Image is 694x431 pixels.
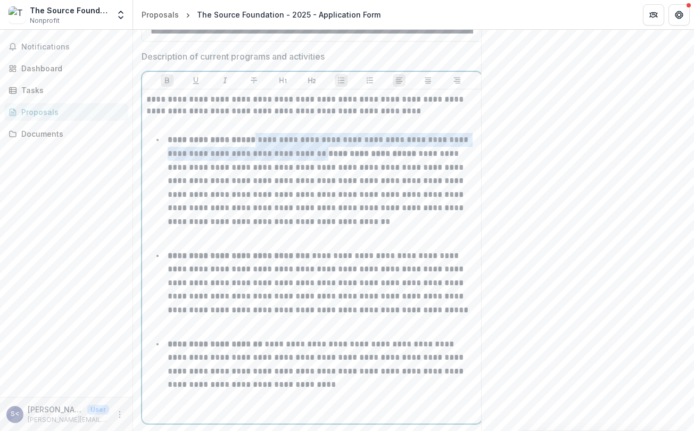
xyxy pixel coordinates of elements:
[30,5,109,16] div: The Source Foundation
[247,74,260,87] button: Strike
[113,408,126,421] button: More
[28,415,109,425] p: [PERSON_NAME][EMAIL_ADDRESS][PERSON_NAME][DOMAIN_NAME]
[9,6,26,23] img: The Source Foundation
[21,106,120,118] div: Proposals
[4,125,128,143] a: Documents
[161,74,173,87] button: Bold
[451,74,464,87] button: Align Right
[28,404,83,415] p: [PERSON_NAME] <[PERSON_NAME][EMAIL_ADDRESS][PERSON_NAME][DOMAIN_NAME]>
[335,74,348,87] button: Bullet List
[137,7,385,22] nav: breadcrumb
[189,74,202,87] button: Underline
[87,405,109,415] p: User
[21,128,120,139] div: Documents
[422,74,434,87] button: Align Center
[277,74,290,87] button: Heading 1
[4,81,128,99] a: Tasks
[197,9,381,20] div: The Source Foundation - 2025 - Application Form
[219,74,232,87] button: Italicize
[21,63,120,74] div: Dashboard
[142,9,179,20] div: Proposals
[21,43,124,52] span: Notifications
[21,85,120,96] div: Tasks
[305,74,318,87] button: Heading 2
[113,4,128,26] button: Open entity switcher
[30,16,60,26] span: Nonprofit
[142,50,325,63] p: Description of current programs and activities
[363,74,376,87] button: Ordered List
[137,7,183,22] a: Proposals
[643,4,664,26] button: Partners
[11,411,19,418] div: S. Maddex <shelley.maddex@gmail.com>
[393,74,406,87] button: Align Left
[668,4,690,26] button: Get Help
[4,103,128,121] a: Proposals
[4,60,128,77] a: Dashboard
[4,38,128,55] button: Notifications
